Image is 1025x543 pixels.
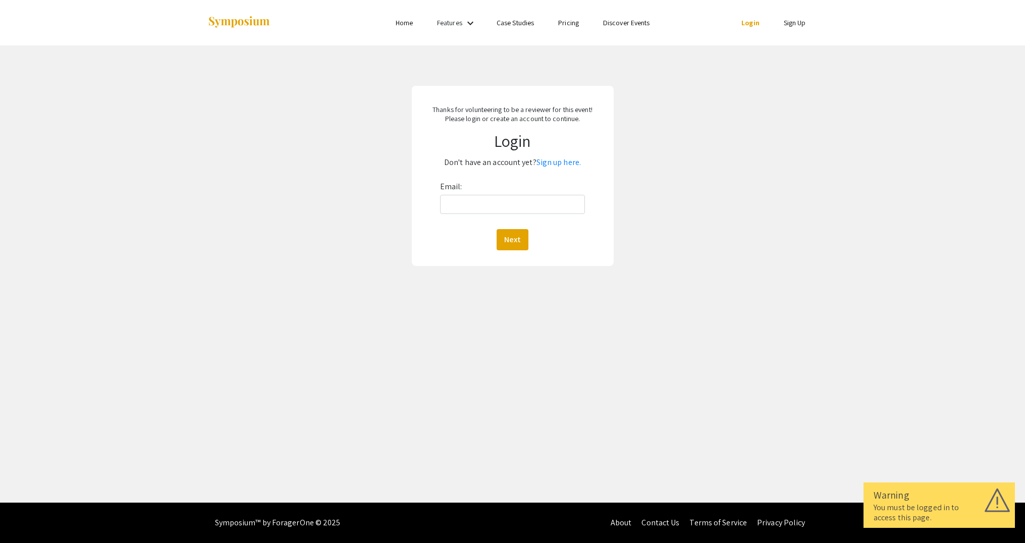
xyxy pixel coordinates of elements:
a: Discover Events [603,18,650,27]
a: Contact Us [641,517,679,528]
a: Sign Up [784,18,806,27]
img: Symposium by ForagerOne [207,16,271,29]
a: Features [437,18,462,27]
p: Thanks for volunteering to be a reviewer for this event! [422,105,603,114]
p: Please login or create an account to continue. [422,114,603,123]
a: About [611,517,632,528]
a: Pricing [558,18,579,27]
a: Case Studies [497,18,534,27]
a: Login [741,18,760,27]
h1: Login [422,131,603,150]
button: Next [497,229,528,250]
div: You must be logged in to access this page. [874,503,1005,523]
label: Email: [440,179,462,195]
a: Home [396,18,413,27]
mat-icon: Expand Features list [464,17,476,29]
p: Don't have an account yet? [422,154,603,171]
a: Sign up here. [536,157,581,168]
a: Terms of Service [689,517,747,528]
a: Privacy Policy [757,517,805,528]
div: Symposium™ by ForagerOne © 2025 [215,503,341,543]
div: Warning [874,487,1005,503]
